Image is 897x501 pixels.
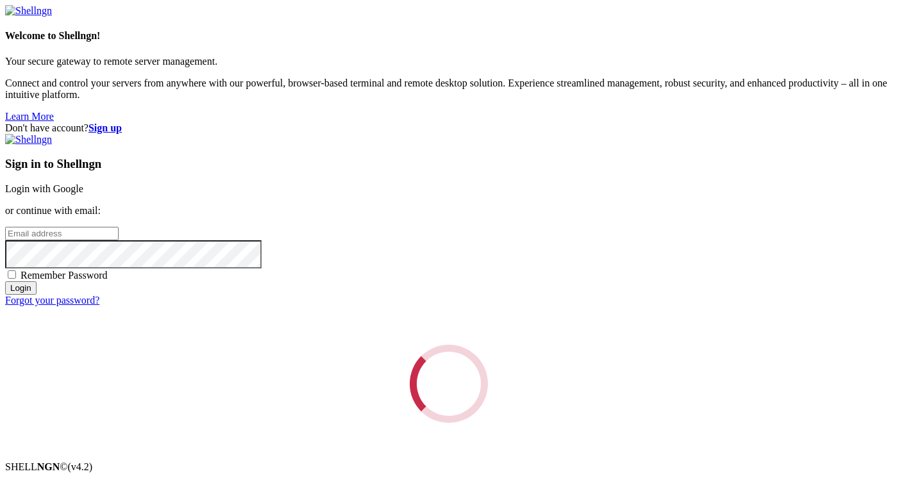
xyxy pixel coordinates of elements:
span: Remember Password [21,270,108,281]
p: or continue with email: [5,205,892,217]
input: Email address [5,227,119,240]
input: Remember Password [8,270,16,279]
p: Connect and control your servers from anywhere with our powerful, browser-based terminal and remo... [5,78,892,101]
img: Shellngn [5,134,52,145]
h3: Sign in to Shellngn [5,157,892,171]
p: Your secure gateway to remote server management. [5,56,892,67]
a: Learn More [5,111,54,122]
div: Loading... [403,338,494,430]
a: Login with Google [5,183,83,194]
h4: Welcome to Shellngn! [5,30,892,42]
input: Login [5,281,37,295]
span: 4.2.0 [68,461,93,472]
div: Don't have account? [5,122,892,134]
b: NGN [37,461,60,472]
span: SHELL © [5,461,92,472]
a: Forgot your password? [5,295,99,306]
img: Shellngn [5,5,52,17]
a: Sign up [88,122,122,133]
